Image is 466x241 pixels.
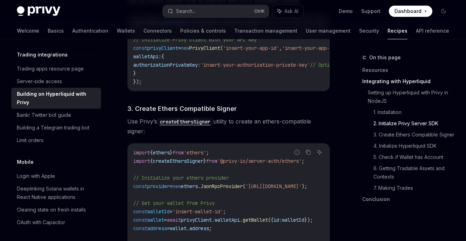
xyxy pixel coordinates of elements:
[17,77,62,86] div: Server-side access
[273,217,282,223] span: id:
[223,208,226,215] span: ;
[17,6,60,16] img: dark logo
[220,45,223,51] span: (
[176,7,196,15] div: Search...
[206,158,217,164] span: from
[150,158,153,164] span: {
[127,104,237,113] span: 3. Create Ethers Compatible Signer
[17,172,55,180] div: Login with Apple
[143,22,172,39] a: Connectors
[181,45,189,51] span: new
[173,208,223,215] span: 'insert-wallet-id'
[133,217,147,223] span: const
[170,149,173,156] span: }
[48,22,64,39] a: Basics
[153,149,170,156] span: ethers
[359,22,379,39] a: Security
[373,152,455,163] a: 5. Check if Wallet has Account
[282,217,304,223] span: walletId
[153,158,203,164] span: createEthersSigner
[133,183,147,189] span: const
[206,149,209,156] span: ;
[339,8,353,15] a: Demo
[215,217,240,223] span: walletApi
[17,136,43,145] div: Limit orders
[161,53,164,60] span: {
[133,45,147,51] span: const
[17,22,39,39] a: Welcome
[203,158,206,164] span: }
[127,116,330,136] span: Use Privy’s utility to create an ethers-compatible signer:
[147,183,170,189] span: provider
[189,225,209,232] span: address
[243,183,245,189] span: (
[117,22,135,39] a: Wallets
[389,6,432,17] a: Dashboard
[167,225,170,232] span: =
[11,203,101,216] a: Clearing state on fresh installs
[240,217,243,223] span: .
[304,148,313,157] button: Copy the contents from the code block
[268,217,273,223] span: ({
[181,183,198,189] span: ethers
[133,208,147,215] span: const
[209,225,212,232] span: ;
[17,158,34,166] h5: Mobile
[373,129,455,140] a: 3. Create Ethers Compatible Signer
[17,111,71,119] div: Bankr Twitter bot guide
[212,217,215,223] span: .
[387,22,407,39] a: Recipes
[173,183,181,189] span: new
[11,88,101,109] a: Building on Hyperliquid with Privy
[292,148,302,157] button: Report incorrect code
[133,62,201,68] span: authorizationPrivateKey:
[306,22,351,39] a: User management
[201,62,310,68] span: 'insert-your-authorization-private-key'
[373,140,455,152] a: 4. Initialize Hyperliquid SDK
[181,217,212,223] span: privyClient
[223,45,279,51] span: 'insert-your-app-id'
[180,22,226,39] a: Policies & controls
[17,51,68,59] h5: Trading integrations
[184,149,206,156] span: 'ethers'
[17,65,84,73] div: Trading apps resource page
[304,217,313,223] span: });
[302,183,307,189] span: );
[170,208,173,215] span: =
[167,217,181,223] span: await
[279,45,282,51] span: ,
[11,62,101,75] a: Trading apps resource page
[157,118,213,125] a: createEthersSigner
[254,8,265,14] span: Ctrl K
[362,76,455,87] a: Integrating with Hyperliquid
[133,175,229,181] span: // Initialize your ethers provider
[147,217,164,223] span: wallet
[243,217,268,223] span: getWallet
[438,6,449,17] button: Toggle dark mode
[17,206,86,214] div: Clearing state on fresh installs
[170,183,173,189] span: =
[373,182,455,194] a: 7. Making Trades
[17,123,89,132] div: Building a Telegram trading bot
[416,22,449,39] a: API reference
[133,53,161,60] span: walletApi:
[163,5,269,18] button: Search...CtrlK
[362,194,455,205] a: Conclusion
[11,75,101,88] a: Server-side access
[315,148,324,157] button: Ask AI
[133,70,136,76] span: }
[133,200,215,206] span: // Get your wallet from Privy
[178,45,181,51] span: =
[17,185,97,201] div: Deeplinking Solana wallets in React Native applications
[245,183,302,189] span: '[URL][DOMAIN_NAME]'
[284,8,298,15] span: Ask AI
[147,208,170,215] span: walletId
[362,65,455,76] a: Resources
[310,62,341,68] span: // Optional
[72,22,108,39] a: Authentication
[11,121,101,134] a: Building a Telegram trading bot
[369,53,401,62] span: On this page
[133,225,147,232] span: const
[147,45,178,51] span: privyClient
[361,8,380,15] a: Support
